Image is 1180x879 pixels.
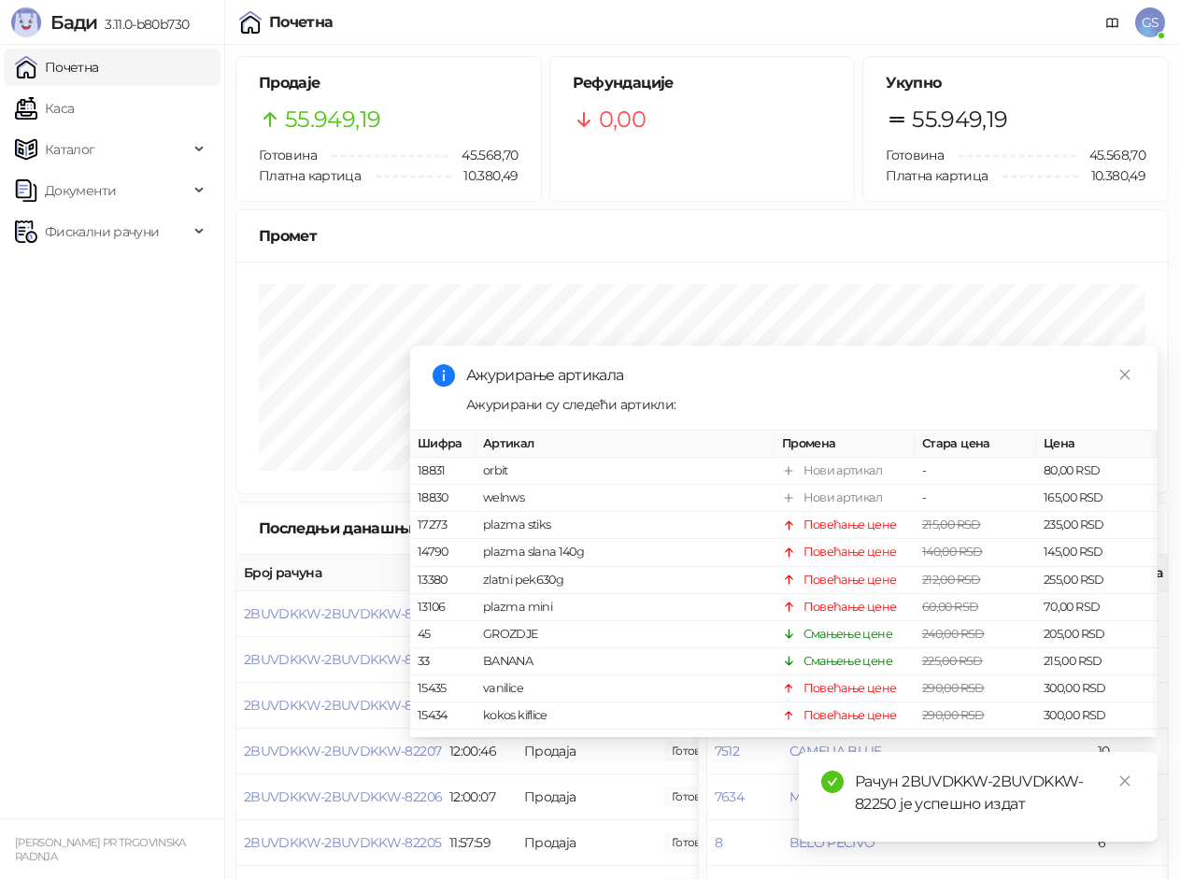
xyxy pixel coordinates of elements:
[244,651,442,668] button: 2BUVDKKW-2BUVDKKW-82209
[915,431,1036,458] th: Стара цена
[236,555,442,591] th: Број рачуна
[775,431,915,458] th: Промена
[715,788,744,805] button: 7634
[922,545,983,559] span: 140,00 RSD
[922,654,983,668] span: 225,00 RSD
[442,774,517,820] td: 12:00:07
[803,679,897,698] div: Повећање цене
[922,517,981,532] span: 215,00 RSD
[922,735,982,749] span: 150,00 RSD
[259,147,317,163] span: Готовина
[803,733,897,752] div: Повећање цене
[410,730,476,757] td: 8291
[259,72,519,94] h5: Продаје
[1036,431,1158,458] th: Цена
[1078,165,1145,186] span: 10.380,49
[789,834,875,851] button: BELO PECIVO
[244,697,442,714] span: 2BUVDKKW-2BUVDKKW-82208
[803,543,897,561] div: Повећање цене
[476,648,775,675] td: BANANA
[1036,539,1158,566] td: 145,00 RSD
[410,621,476,648] td: 45
[476,594,775,621] td: plazma mini
[410,539,476,566] td: 14790
[573,72,832,94] h5: Рефундације
[476,567,775,594] td: zlatni pek630g
[45,172,116,209] span: Документи
[285,102,380,137] span: 55.949,19
[476,512,775,539] td: plazma stiks
[476,702,775,730] td: kokos kiflice
[45,131,95,168] span: Каталог
[476,458,775,485] td: orbit
[476,431,775,458] th: Артикал
[517,774,657,820] td: Продаја
[715,834,722,851] button: 8
[915,458,1036,485] td: -
[803,598,897,617] div: Повећање цене
[476,730,775,757] td: BAKLAVA
[1115,771,1135,791] a: Close
[476,621,775,648] td: GROZDJE
[1076,145,1145,165] span: 45.568,70
[1036,512,1158,539] td: 235,00 RSD
[410,567,476,594] td: 13380
[803,516,897,534] div: Повећање цене
[855,771,1135,815] div: Рачун 2BUVDKKW-2BUVDKKW-82250 је успешно издат
[410,594,476,621] td: 13106
[664,787,728,807] span: 320,00
[433,364,455,387] span: info-circle
[1115,364,1135,385] a: Close
[1036,730,1158,757] td: 375,00 RSD
[259,224,1145,248] div: Промет
[803,706,897,725] div: Повећање цене
[11,7,41,37] img: Logo
[1036,675,1158,702] td: 300,00 RSD
[45,213,159,250] span: Фискални рачуни
[1036,594,1158,621] td: 70,00 RSD
[599,102,646,137] span: 0,00
[50,11,97,34] span: Бади
[476,539,775,566] td: plazma slana 140g
[922,627,985,641] span: 240,00 RSD
[15,836,186,863] small: [PERSON_NAME] PR TRGOVINSKA RADNJA
[803,489,882,507] div: Нови артикал
[466,394,1135,415] div: Ажурирани су следећи артикли:
[1036,648,1158,675] td: 215,00 RSD
[664,832,728,853] span: 510,00
[1135,7,1165,37] span: GS
[803,461,882,480] div: Нови артикал
[410,458,476,485] td: 18831
[244,788,442,805] button: 2BUVDKKW-2BUVDKKW-82206
[244,743,441,759] button: 2BUVDKKW-2BUVDKKW-82207
[789,788,835,805] button: MLEKO
[912,102,1007,137] span: 55.949,19
[1036,567,1158,594] td: 255,00 RSD
[410,512,476,539] td: 17273
[915,485,1036,512] td: -
[244,834,441,851] button: 2BUVDKKW-2BUVDKKW-82205
[1098,7,1128,37] a: Документација
[803,571,897,589] div: Повећање цене
[410,702,476,730] td: 15434
[466,364,1135,387] div: Ажурирање артикала
[886,147,944,163] span: Готовина
[1036,702,1158,730] td: 300,00 RSD
[1118,774,1131,787] span: close
[244,605,438,622] button: 2BUVDKKW-2BUVDKKW-82210
[476,675,775,702] td: vanilice
[1036,485,1158,512] td: 165,00 RSD
[15,90,74,127] a: Каса
[922,600,978,614] span: 60,00 RSD
[259,517,506,540] div: Последњи данашњи рачуни
[450,165,518,186] span: 10.380,49
[15,49,99,86] a: Почетна
[922,708,985,722] span: 290,00 RSD
[1118,368,1131,381] span: close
